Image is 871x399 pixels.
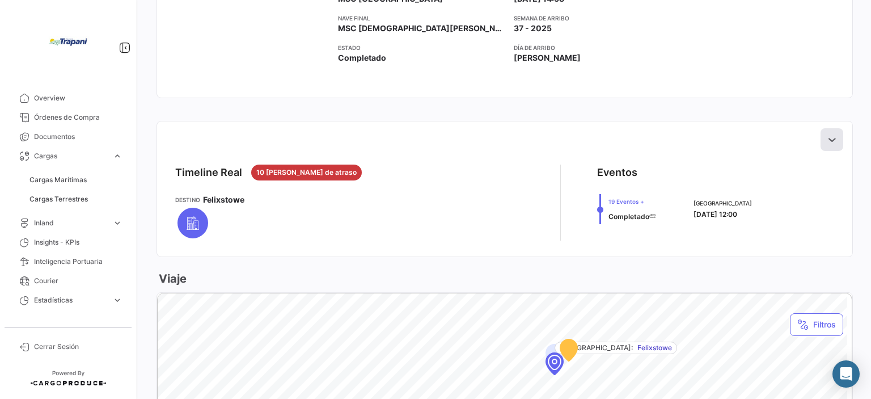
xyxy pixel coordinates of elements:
a: Cargas Marítimas [25,171,127,188]
span: Completado [608,212,649,221]
div: Map marker [546,352,564,375]
span: [DATE] 12:00 [694,210,737,219]
img: bd005829-9598-4431-b544-4b06bbcd40b2.jpg [40,14,96,70]
span: Courier [34,276,122,286]
button: Filtros [790,313,843,336]
a: Insights - KPIs [9,233,127,252]
app-card-info-title: Nave final [338,14,505,23]
span: 19 Eventos + [608,197,656,206]
span: 37 - 2025 [514,23,552,34]
span: expand_more [112,295,122,305]
h3: Viaje [157,271,187,287]
a: Documentos [9,127,127,146]
span: Órdenes de Compra [34,112,122,123]
span: Cargas [34,151,108,161]
a: Inteligencia Portuaria [9,252,127,271]
app-card-info-title: Estado [338,43,505,52]
app-card-info-title: Destino [175,195,200,204]
app-card-info-title: Semana de Arribo [514,14,672,23]
span: Inland [34,218,108,228]
span: Felixstowe [637,343,672,353]
div: Abrir Intercom Messenger [832,360,860,388]
div: Timeline Real [175,165,242,180]
span: Insights - KPIs [34,237,122,247]
span: MSC [DEMOGRAPHIC_DATA][PERSON_NAME] [338,23,505,34]
div: Eventos [597,165,637,180]
span: [PERSON_NAME] [514,52,581,64]
app-card-info-title: Día de Arribo [514,43,672,52]
span: Cerrar Sesión [34,342,122,352]
span: Cargas Terrestres [29,194,88,204]
span: [GEOGRAPHIC_DATA] [694,199,752,208]
span: 10 [PERSON_NAME] de atraso [256,167,357,178]
span: Inteligencia Portuaria [34,257,122,267]
span: Cargas Marítimas [29,175,87,185]
span: Estadísticas [34,295,108,305]
a: Cargas Terrestres [25,191,127,208]
span: Overview [34,93,122,103]
a: Courier [9,271,127,291]
span: expand_more [112,218,122,228]
span: Completado [338,52,386,64]
span: Felixstowe [203,194,244,205]
span: expand_more [112,151,122,161]
span: Documentos [34,132,122,142]
a: Overview [9,89,127,108]
a: Órdenes de Compra [9,108,127,127]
